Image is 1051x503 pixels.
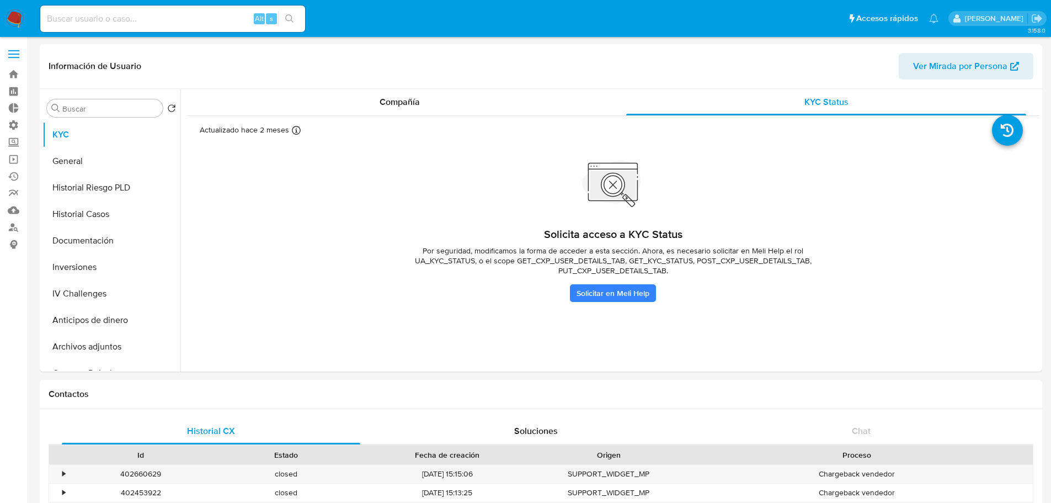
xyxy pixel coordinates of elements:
[278,11,301,27] button: search-icon
[359,484,536,502] div: [DATE] 15:13:25
[913,53,1007,80] span: Ver Mirada por Persona
[62,469,65,479] div: •
[514,425,558,437] span: Soluciones
[49,61,141,72] h1: Información de Usuario
[42,280,180,307] button: IV Challenges
[42,174,180,201] button: Historial Riesgo PLD
[200,125,289,135] p: Actualizado hace 2 meses
[359,465,536,483] div: [DATE] 15:15:06
[681,465,1033,483] div: Chargeback vendedor
[929,14,938,23] a: Notificaciones
[544,449,674,460] div: Origen
[899,53,1033,80] button: Ver Mirada por Persona
[42,333,180,360] button: Archivos adjuntos
[42,201,180,227] button: Historial Casos
[62,488,65,498] div: •
[42,254,180,280] button: Inversiones
[68,484,214,502] div: 402453922
[681,484,1033,502] div: Chargeback vendedor
[221,449,351,460] div: Estado
[214,465,359,483] div: closed
[40,12,305,26] input: Buscar usuario o caso...
[51,104,60,113] button: Buscar
[270,13,273,24] span: s
[536,484,681,502] div: SUPPORT_WIDGET_MP
[536,465,681,483] div: SUPPORT_WIDGET_MP
[1031,13,1043,24] a: Salir
[852,425,871,437] span: Chat
[255,13,264,24] span: Alt
[856,13,918,24] span: Accesos rápidos
[42,148,180,174] button: General
[42,307,180,333] button: Anticipos de dinero
[42,227,180,254] button: Documentación
[42,360,180,386] button: Cruces y Relaciones
[965,13,1027,24] p: alan.sanchez@mercadolibre.com
[167,104,176,116] button: Volver al orden por defecto
[366,449,529,460] div: Fecha de creación
[62,104,158,114] input: Buscar
[380,96,420,108] span: Compañía
[49,389,1033,400] h1: Contactos
[689,449,1025,460] div: Proceso
[42,121,180,148] button: KYC
[76,449,206,460] div: Id
[804,96,849,108] span: KYC Status
[214,484,359,502] div: closed
[187,425,235,437] span: Historial CX
[68,465,214,483] div: 402660629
